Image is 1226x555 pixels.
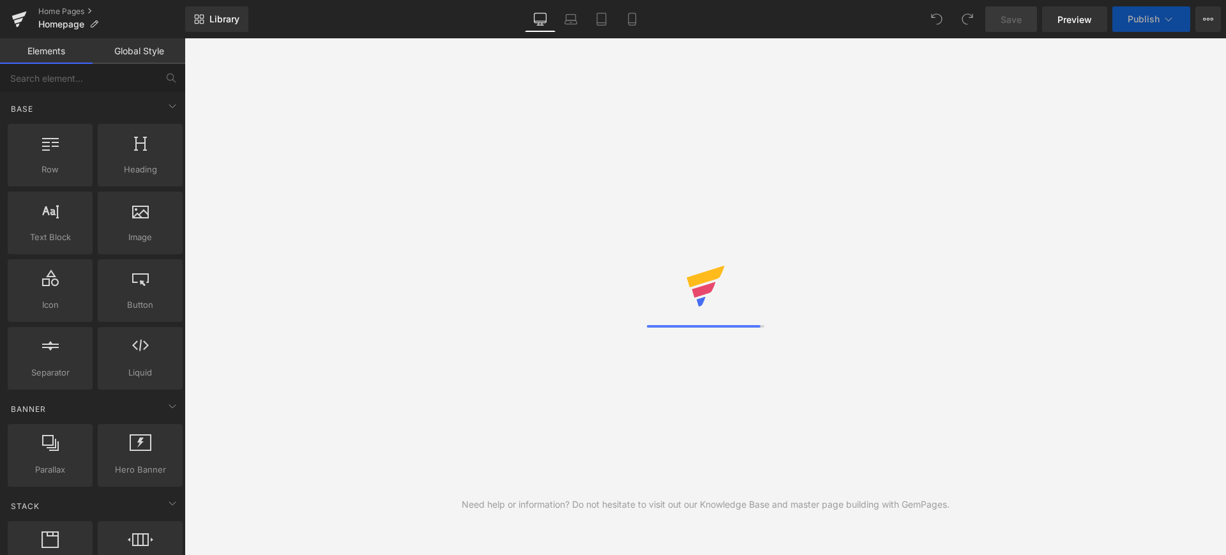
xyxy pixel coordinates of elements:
a: Preview [1042,6,1107,32]
span: Base [10,103,34,115]
span: Publish [1128,14,1160,24]
a: Tablet [586,6,617,32]
a: Desktop [525,6,556,32]
a: Mobile [617,6,647,32]
span: Parallax [11,463,89,476]
span: Text Block [11,231,89,244]
a: Global Style [93,38,185,64]
span: Button [102,298,179,312]
span: Separator [11,366,89,379]
a: Laptop [556,6,586,32]
span: Heading [102,163,179,176]
span: Row [11,163,89,176]
a: Home Pages [38,6,185,17]
span: Icon [11,298,89,312]
span: Save [1001,13,1022,26]
span: Library [209,13,239,25]
span: Preview [1057,13,1092,26]
span: Image [102,231,179,244]
span: Liquid [102,366,179,379]
div: Need help or information? Do not hesitate to visit out our Knowledge Base and master page buildin... [462,498,950,512]
a: New Library [185,6,248,32]
button: Redo [955,6,980,32]
button: Publish [1112,6,1190,32]
span: Homepage [38,19,84,29]
span: Stack [10,500,41,512]
button: More [1195,6,1221,32]
span: Banner [10,403,47,415]
span: Hero Banner [102,463,179,476]
button: Undo [924,6,950,32]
